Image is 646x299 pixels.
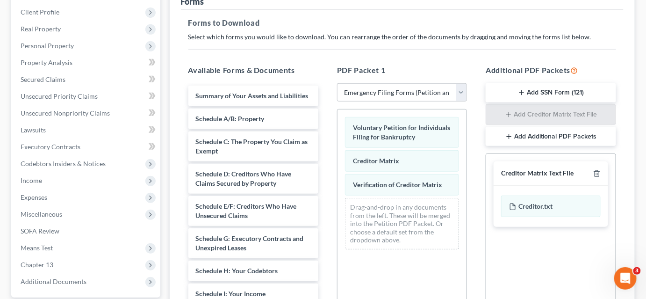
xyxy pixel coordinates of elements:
[614,267,637,290] iframe: Intercom live chat
[188,65,318,76] h5: Available Forms & Documents
[21,8,59,16] span: Client Profile
[486,127,616,146] button: Add Additional PDF Packets
[486,83,616,103] button: Add SSN Form (121)
[13,71,160,88] a: Secured Claims
[501,169,574,178] div: Creditor Matrix Text File
[21,92,98,100] span: Unsecured Priority Claims
[196,138,308,155] span: Schedule C: The Property You Claim as Exempt
[21,109,110,117] span: Unsecured Nonpriority Claims
[196,202,297,219] span: Schedule E/F: Creditors Who Have Unsecured Claims
[21,277,86,285] span: Additional Documents
[188,32,617,42] p: Select which forms you would like to download. You can rearrange the order of the documents by dr...
[13,139,160,155] a: Executory Contracts
[21,227,59,235] span: SOFA Review
[196,92,309,100] span: Summary of Your Assets and Liabilities
[21,160,106,168] span: Codebtors Insiders & Notices
[13,105,160,122] a: Unsecured Nonpriority Claims
[353,181,442,189] span: Verification of Creditor Matrix
[21,126,46,134] span: Lawsuits
[21,25,61,33] span: Real Property
[21,261,53,269] span: Chapter 13
[501,196,600,217] div: Creditor.txt
[486,104,616,125] button: Add Creditor Matrix Text File
[486,65,616,76] h5: Additional PDF Packets
[21,58,72,66] span: Property Analysis
[196,170,292,187] span: Schedule D: Creditors Who Have Claims Secured by Property
[196,115,265,123] span: Schedule A/B: Property
[196,267,278,275] span: Schedule H: Your Codebtors
[337,65,467,76] h5: PDF Packet 1
[21,244,53,252] span: Means Test
[21,176,42,184] span: Income
[21,143,80,151] span: Executory Contracts
[196,234,304,252] span: Schedule G: Executory Contracts and Unexpired Leases
[21,42,74,50] span: Personal Property
[13,122,160,139] a: Lawsuits
[196,290,266,298] span: Schedule I: Your Income
[345,198,459,249] div: Drag-and-drop in any documents from the left. These will be merged into the Petition PDF Packet. ...
[188,17,617,29] h5: Forms to Download
[21,193,47,201] span: Expenses
[13,223,160,240] a: SOFA Review
[633,267,641,275] span: 3
[353,157,399,165] span: Creditor Matrix
[13,88,160,105] a: Unsecured Priority Claims
[353,124,450,141] span: Voluntary Petition for Individuals Filing for Bankruptcy
[13,54,160,71] a: Property Analysis
[21,75,65,83] span: Secured Claims
[21,210,62,218] span: Miscellaneous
